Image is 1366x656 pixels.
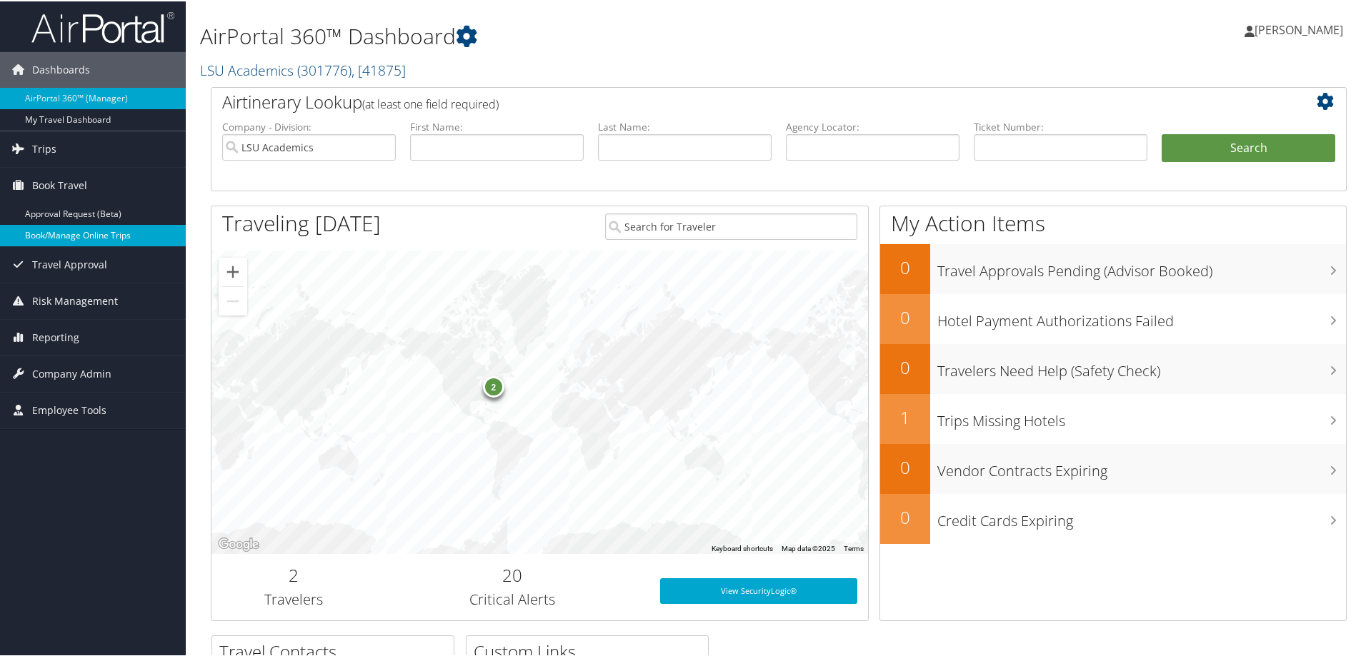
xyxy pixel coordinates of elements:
[483,375,504,396] div: 2
[219,286,247,314] button: Zoom out
[880,454,930,478] h2: 0
[880,443,1346,493] a: 0Vendor Contracts Expiring
[200,59,406,79] a: LSU Academics
[362,95,499,111] span: (at least one field required)
[782,543,835,551] span: Map data ©2025
[219,256,247,285] button: Zoom in
[660,577,857,602] a: View SecurityLogic®
[880,354,930,378] h2: 0
[222,118,396,133] label: Company - Division:
[31,9,174,43] img: airportal-logo.png
[937,403,1346,430] h3: Trips Missing Hotels
[937,353,1346,380] h3: Travelers Need Help (Safety Check)
[200,20,972,50] h1: AirPortal 360™ Dashboard
[32,166,87,202] span: Book Travel
[880,393,1346,443] a: 1Trips Missing Hotels
[352,59,406,79] span: , [ 41875 ]
[598,118,772,133] label: Last Name:
[32,318,79,354] span: Reporting
[222,89,1241,113] h2: Airtinerary Lookup
[880,207,1346,237] h1: My Action Items
[974,118,1147,133] label: Ticket Number:
[880,504,930,528] h2: 0
[937,453,1346,480] h3: Vendor Contracts Expiring
[222,588,365,608] h3: Travelers
[880,254,930,278] h2: 0
[215,534,262,552] a: Open this area in Google Maps (opens a new window)
[32,355,111,390] span: Company Admin
[32,282,118,318] span: Risk Management
[880,493,1346,543] a: 0Credit Cards Expiring
[712,543,773,552] button: Keyboard shortcuts
[32,391,106,427] span: Employee Tools
[32,130,56,166] span: Trips
[937,253,1346,280] h3: Travel Approvals Pending (Advisor Booked)
[1245,7,1357,50] a: [PERSON_NAME]
[222,207,381,237] h1: Traveling [DATE]
[937,503,1346,530] h3: Credit Cards Expiring
[215,534,262,552] img: Google
[410,118,584,133] label: First Name:
[880,343,1346,393] a: 0Travelers Need Help (Safety Check)
[297,59,352,79] span: ( 301776 )
[605,212,857,238] input: Search for Traveler
[387,562,639,586] h2: 20
[32,246,107,281] span: Travel Approval
[880,404,930,428] h2: 1
[880,243,1346,293] a: 0Travel Approvals Pending (Advisor Booked)
[387,588,639,608] h3: Critical Alerts
[880,304,930,328] h2: 0
[1255,21,1343,36] span: [PERSON_NAME]
[844,543,864,551] a: Terms (opens in new tab)
[786,118,959,133] label: Agency Locator:
[1162,133,1335,161] button: Search
[222,562,365,586] h2: 2
[32,51,90,86] span: Dashboards
[880,293,1346,343] a: 0Hotel Payment Authorizations Failed
[937,303,1346,330] h3: Hotel Payment Authorizations Failed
